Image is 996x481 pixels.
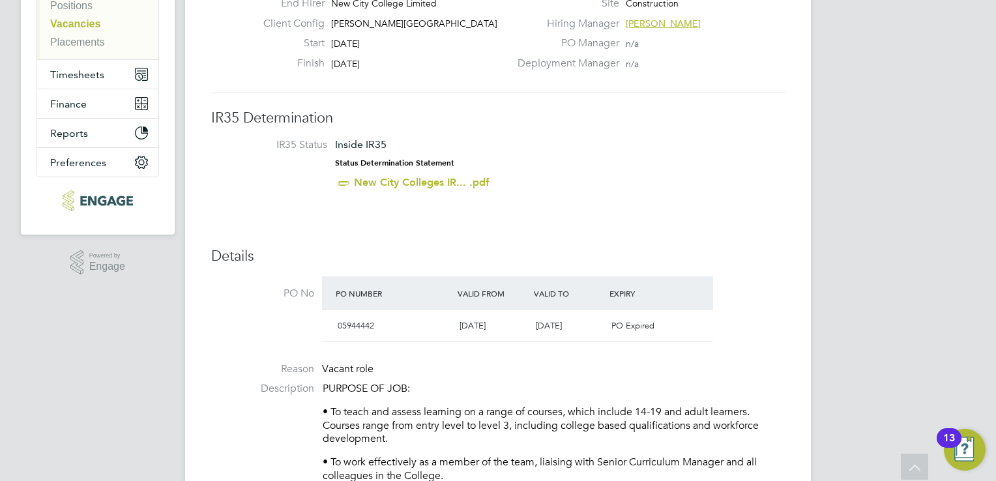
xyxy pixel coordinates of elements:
span: Timesheets [50,68,104,81]
span: [DATE] [536,320,562,331]
button: Timesheets [37,60,158,89]
span: Reports [50,127,88,139]
h3: Details [211,247,785,266]
label: PO Manager [510,36,619,50]
a: Vacancies [50,18,100,29]
span: [PERSON_NAME][GEOGRAPHIC_DATA] [331,18,497,29]
span: 05944442 [338,320,374,331]
button: Reports [37,119,158,147]
a: Placements [50,36,105,48]
label: Reason [211,362,314,376]
p: PURPOSE OF JOB: [323,382,785,396]
span: PO Expired [611,320,654,331]
span: [DATE] [331,58,360,70]
div: Valid From [454,282,531,305]
span: [DATE] [460,320,486,331]
h3: IR35 Determination [211,109,785,128]
div: 13 [943,438,955,455]
a: Go to home page [37,190,159,211]
span: Finance [50,98,87,110]
div: Expiry [606,282,682,305]
button: Open Resource Center, 13 new notifications [944,429,986,471]
button: Preferences [37,148,158,177]
span: Powered by [89,250,125,261]
span: [DATE] [331,38,360,50]
label: Finish [253,57,325,70]
label: Description [211,382,314,396]
span: Inside IR35 [335,138,387,151]
button: Finance [37,89,158,118]
label: Deployment Manager [510,57,619,70]
div: Valid To [531,282,607,305]
span: Vacant role [322,362,373,375]
p: • To teach and assess learning on a range of courses, which include 14-19 and adult learners. Cou... [323,405,785,446]
label: PO No [211,287,314,300]
span: n/a [626,58,639,70]
label: IR35 Status [224,138,327,152]
div: PO Number [332,282,454,305]
strong: Status Determination Statement [335,158,454,168]
a: Powered byEngage [70,250,125,275]
label: Hiring Manager [510,17,619,31]
label: Start [253,36,325,50]
span: [PERSON_NAME] [626,18,701,29]
span: n/a [626,38,639,50]
img: xede-logo-retina.png [63,190,132,211]
label: Client Config [253,17,325,31]
span: Engage [89,261,125,272]
a: New City Colleges IR... .pdf [354,176,490,188]
span: Preferences [50,156,106,169]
